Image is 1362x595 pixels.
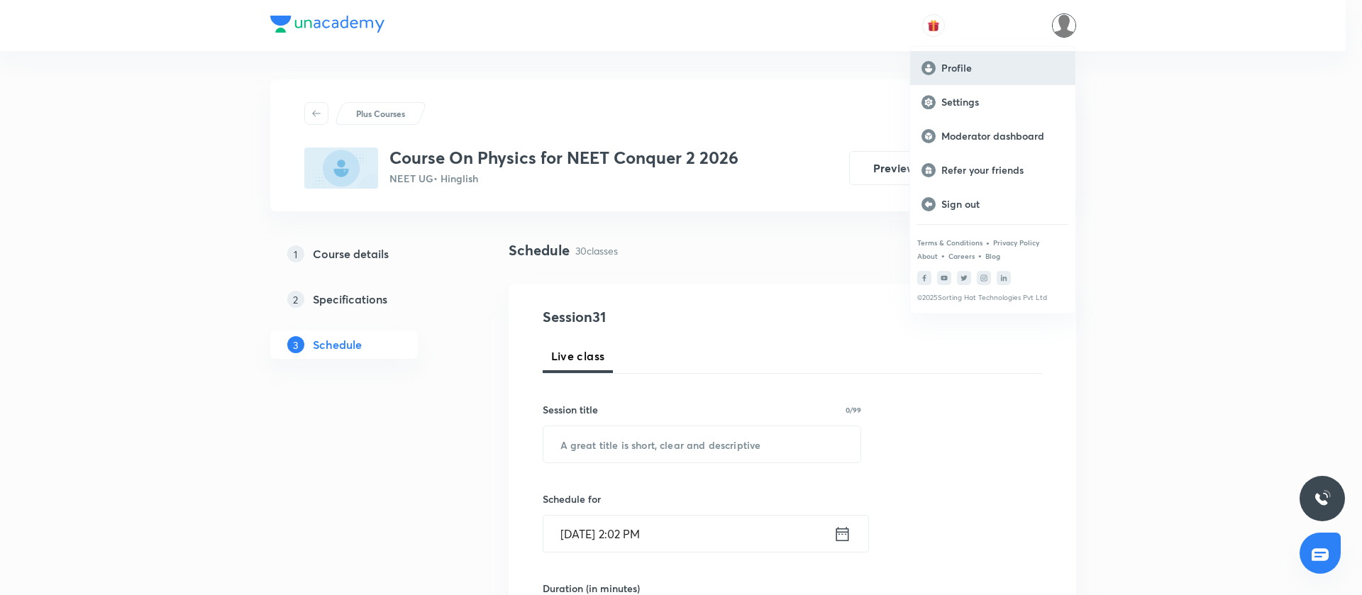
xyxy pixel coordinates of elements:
[941,198,1064,211] p: Sign out
[917,252,938,260] a: About
[941,96,1064,109] p: Settings
[910,153,1075,187] a: Refer your friends
[910,119,1075,153] a: Moderator dashboard
[941,249,946,262] div: •
[941,130,1064,143] p: Moderator dashboard
[948,252,975,260] a: Careers
[985,252,1000,260] a: Blog
[941,164,1064,177] p: Refer your friends
[917,294,1068,302] p: © 2025 Sorting Hat Technologies Pvt Ltd
[941,62,1064,74] p: Profile
[985,236,990,249] div: •
[993,238,1039,247] a: Privacy Policy
[910,85,1075,119] a: Settings
[910,51,1075,85] a: Profile
[978,249,982,262] div: •
[917,238,982,247] a: Terms & Conditions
